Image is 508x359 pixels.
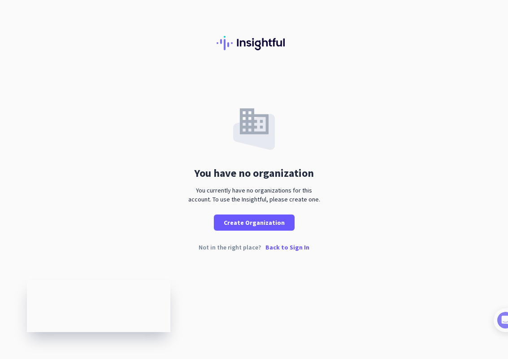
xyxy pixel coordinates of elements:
span: Create Organization [224,218,285,227]
p: Back to Sign In [265,244,309,250]
iframe: Insightful Status [27,280,170,332]
img: Insightful [217,36,292,50]
button: Create Organization [214,215,295,231]
div: You have no organization [194,168,314,179]
div: You currently have no organizations for this account. To use the Insightful, please create one. [185,186,324,204]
